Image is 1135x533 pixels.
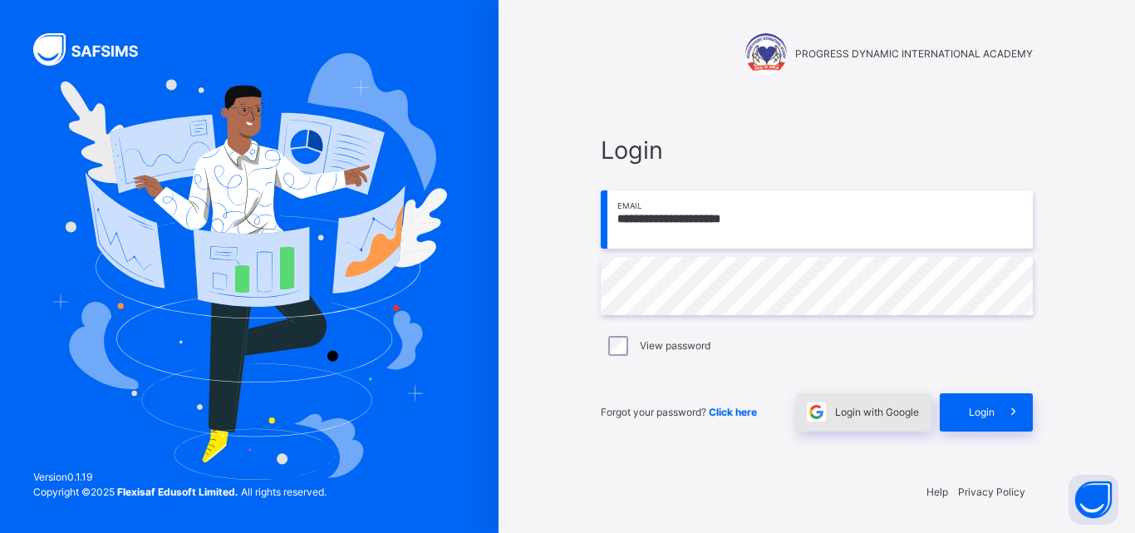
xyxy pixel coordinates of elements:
[835,405,919,420] span: Login with Google
[33,470,327,485] span: Version 0.1.19
[117,486,238,498] strong: Flexisaf Edusoft Limited.
[926,486,948,498] a: Help
[33,33,158,66] img: SAFSIMS Logo
[709,406,757,418] a: Click here
[969,405,995,420] span: Login
[958,486,1025,498] a: Privacy Policy
[795,47,1033,62] span: PROGRESS DYNAMIC INTERNATIONAL ACADEMY
[1069,475,1118,525] button: Open asap
[52,53,447,479] img: Hero Image
[33,486,327,498] span: Copyright © 2025 All rights reserved.
[807,402,826,422] img: google.396cfc9801f0270233282035f929180a.svg
[601,406,757,418] span: Forgot your password?
[601,132,1033,168] span: Login
[640,338,710,353] label: View password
